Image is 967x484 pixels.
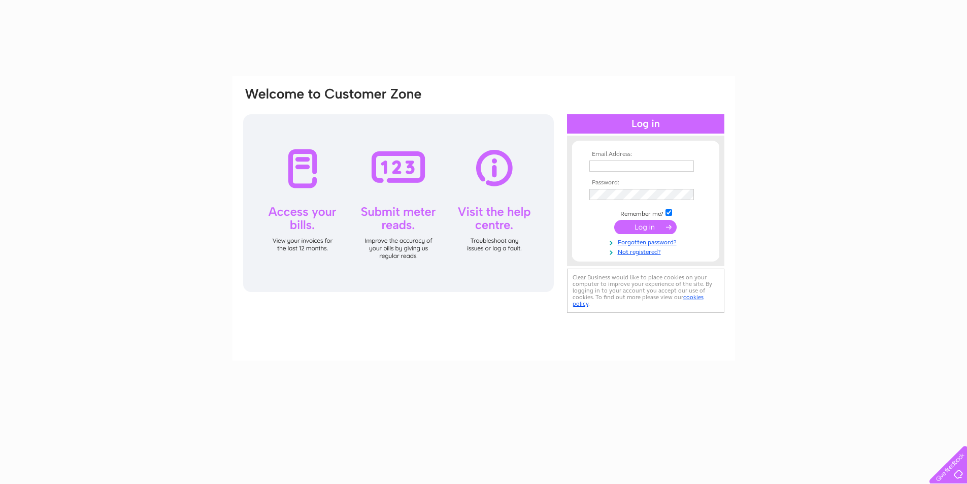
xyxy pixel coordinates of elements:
[573,294,704,307] a: cookies policy
[587,179,705,186] th: Password:
[587,208,705,218] td: Remember me?
[589,237,705,246] a: Forgotten password?
[567,269,724,313] div: Clear Business would like to place cookies on your computer to improve your experience of the sit...
[614,220,677,234] input: Submit
[587,151,705,158] th: Email Address:
[589,246,705,256] a: Not registered?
